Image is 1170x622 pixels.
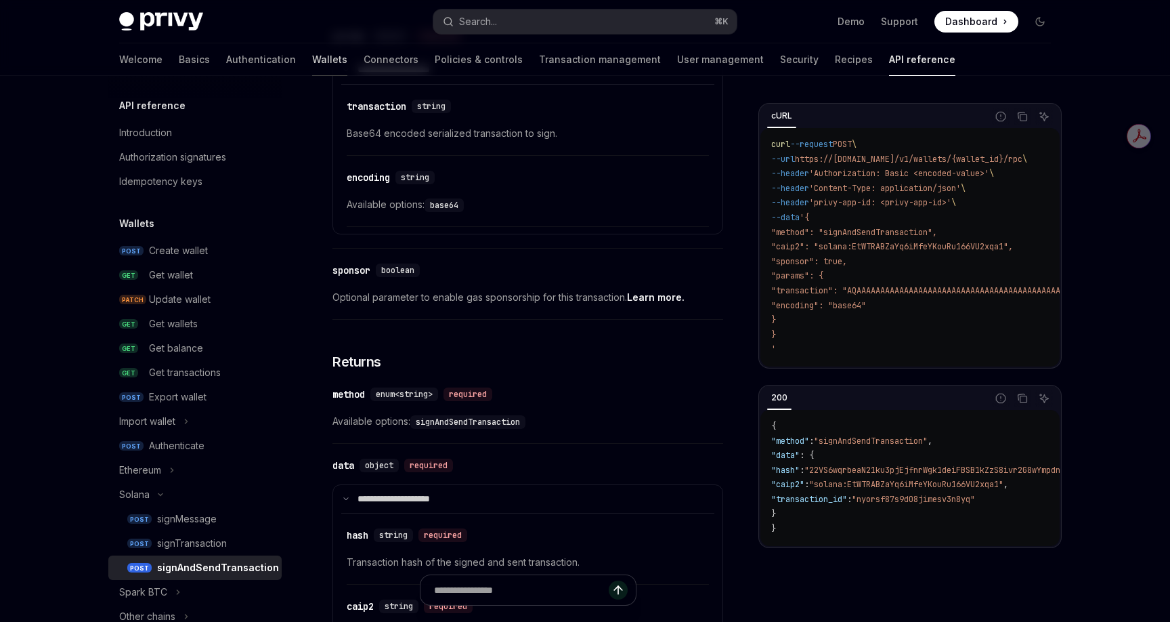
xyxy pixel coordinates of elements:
[767,108,796,124] div: cURL
[609,581,628,600] button: Send message
[435,43,523,76] a: Policies & controls
[767,390,792,406] div: 200
[804,479,809,490] span: :
[108,360,282,385] a: GETGet transactions
[108,287,282,312] a: PATCHUpdate wallet
[149,291,211,308] div: Update wallet
[1029,11,1051,33] button: Toggle dark mode
[332,352,381,371] span: Returns
[347,554,709,571] span: Transaction hash of the signed and sent transaction.
[149,243,208,259] div: Create wallet
[332,413,723,430] span: Available options:
[945,15,997,28] span: Dashboard
[364,43,418,76] a: Connectors
[157,511,217,527] div: signMessage
[108,507,282,531] a: POSTsignMessage
[149,389,207,405] div: Export wallet
[771,508,776,519] span: }
[809,168,989,179] span: 'Authorization: Basic <encoded-value>'
[771,197,809,208] span: --header
[332,388,365,401] div: method
[226,43,296,76] a: Authentication
[108,458,282,482] button: Toggle Ethereum section
[365,460,393,471] span: object
[989,168,994,179] span: \
[771,344,776,354] span: '
[771,300,866,311] span: "encoding": "base64"
[1014,108,1031,125] button: Copy the contents from the code block
[934,11,1018,33] a: Dashboard
[127,539,152,549] span: POST
[347,171,390,184] div: encoding
[108,121,282,145] a: Introduction
[459,14,497,30] div: Search...
[771,421,776,432] span: {
[379,530,408,541] span: string
[771,465,800,476] span: "hash"
[961,183,966,194] span: \
[119,43,162,76] a: Welcome
[119,98,186,114] h5: API reference
[809,436,814,447] span: :
[108,336,282,360] a: GETGet balance
[771,212,800,223] span: --data
[127,514,152,524] span: POST
[771,450,800,461] span: "data"
[119,413,175,430] div: Import wallet
[119,462,161,478] div: Ethereum
[119,215,154,232] h5: Wallets
[119,149,226,165] div: Authorization signatures
[539,43,661,76] a: Transaction management
[771,154,795,165] span: --url
[771,436,809,447] span: "method"
[425,199,464,212] code: base64
[119,368,138,378] span: GET
[108,263,282,287] a: GETGet wallet
[108,580,282,604] button: Toggle Spark BTC section
[332,289,723,306] span: Optional parameter to enable gas sponsorship for this transaction.
[928,436,932,447] span: ,
[149,365,221,381] div: Get transactions
[381,265,414,276] span: boolean
[714,16,729,27] span: ⌘ K
[1035,108,1053,125] button: Ask AI
[119,270,138,281] span: GET
[108,409,282,434] button: Toggle Import wallet section
[627,291,685,304] a: Learn more.
[108,239,282,263] a: POSTCreate wallet
[119,173,202,190] div: Idempotency keys
[795,154,1022,165] span: https://[DOMAIN_NAME]/v1/wallets/{wallet_id}/rpc
[771,329,776,340] span: }
[332,459,354,472] div: data
[119,441,144,451] span: POST
[347,125,709,142] span: Base64 encoded serialized transaction to sign.
[108,434,282,458] a: POSTAuthenticate
[434,575,609,605] input: Ask a question...
[108,482,282,507] button: Toggle Solana section
[119,344,138,354] span: GET
[119,12,203,31] img: dark logo
[771,494,847,505] span: "transaction_id"
[835,43,873,76] a: Recipes
[119,295,146,305] span: PATCH
[951,197,956,208] span: \
[443,388,492,401] div: required
[376,389,433,400] span: enum<string>
[119,584,167,600] div: Spark BTC
[332,264,370,277] div: sponsor
[347,528,368,542] div: hash
[401,172,429,183] span: string
[847,494,852,505] span: :
[119,392,144,402] span: POST
[677,43,764,76] a: User management
[800,212,809,223] span: '{
[838,15,865,28] a: Demo
[800,465,804,476] span: :
[1035,390,1053,407] button: Ask AI
[881,15,918,28] a: Support
[809,183,961,194] span: 'Content-Type: application/json'
[417,101,446,112] span: string
[179,43,210,76] a: Basics
[312,43,347,76] a: Wallets
[771,270,823,281] span: "params": {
